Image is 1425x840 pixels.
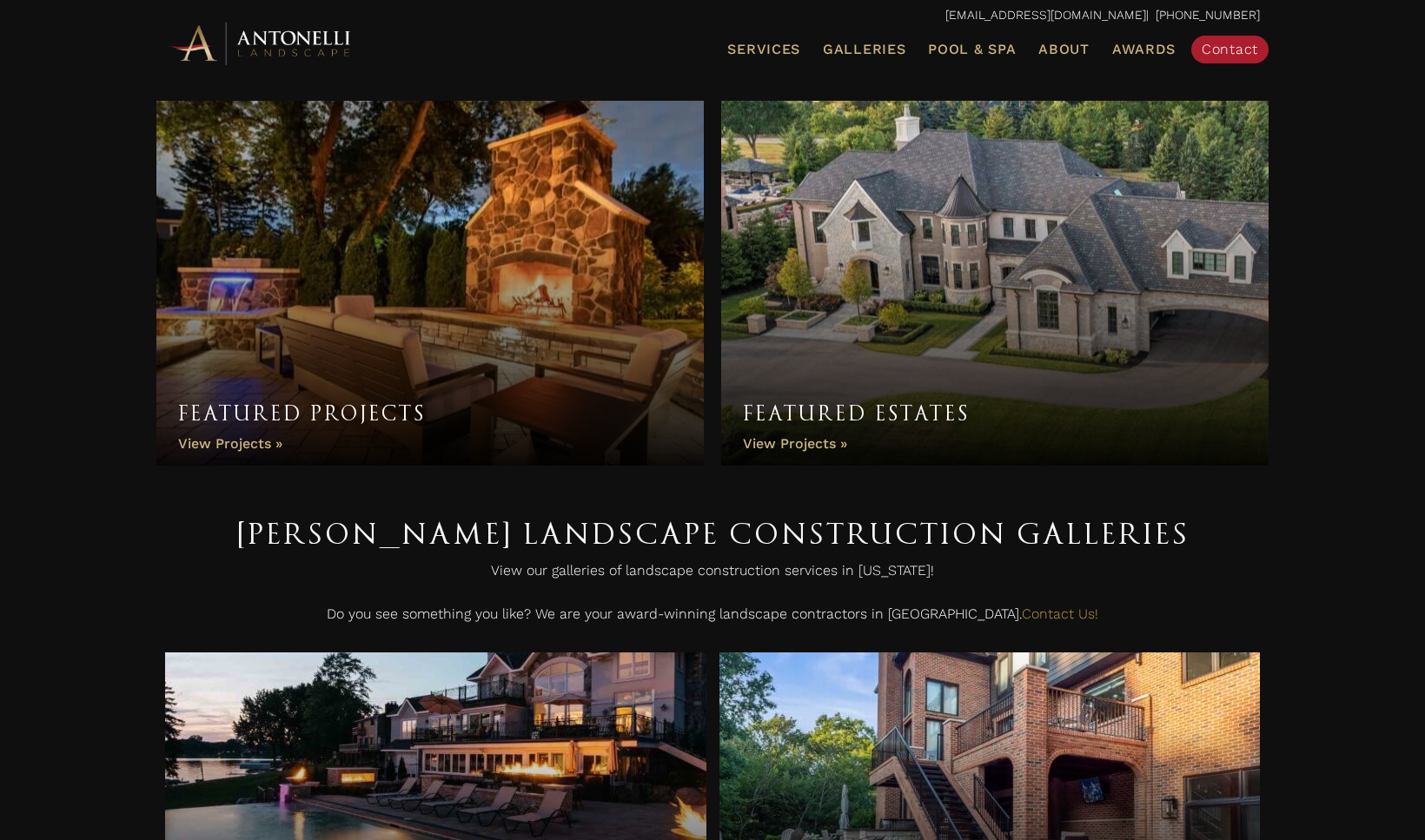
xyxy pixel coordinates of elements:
a: Galleries [816,38,912,61]
p: | [PHONE_NUMBER] [165,4,1260,27]
p: View our galleries of landscape construction services in [US_STATE]! [165,558,1260,592]
span: Awards [1112,41,1176,57]
span: Galleries [823,41,905,57]
a: About [1031,38,1097,61]
a: Contact Us! [1022,605,1098,622]
a: Pool & Spa [921,38,1023,61]
span: Services [727,43,800,56]
span: Contact [1202,41,1258,57]
h1: [PERSON_NAME] Landscape Construction Galleries [165,509,1260,558]
span: Pool & Spa [928,41,1016,57]
p: Do you see something you like? We are your award-winning landscape contractors in [GEOGRAPHIC_DATA]. [165,601,1260,636]
a: Services [720,38,807,61]
a: Contact [1191,36,1269,63]
span: About [1038,43,1090,56]
img: Antonelli Horizontal Logo [165,19,356,67]
a: [EMAIL_ADDRESS][DOMAIN_NAME] [945,8,1146,22]
a: Awards [1105,38,1183,61]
